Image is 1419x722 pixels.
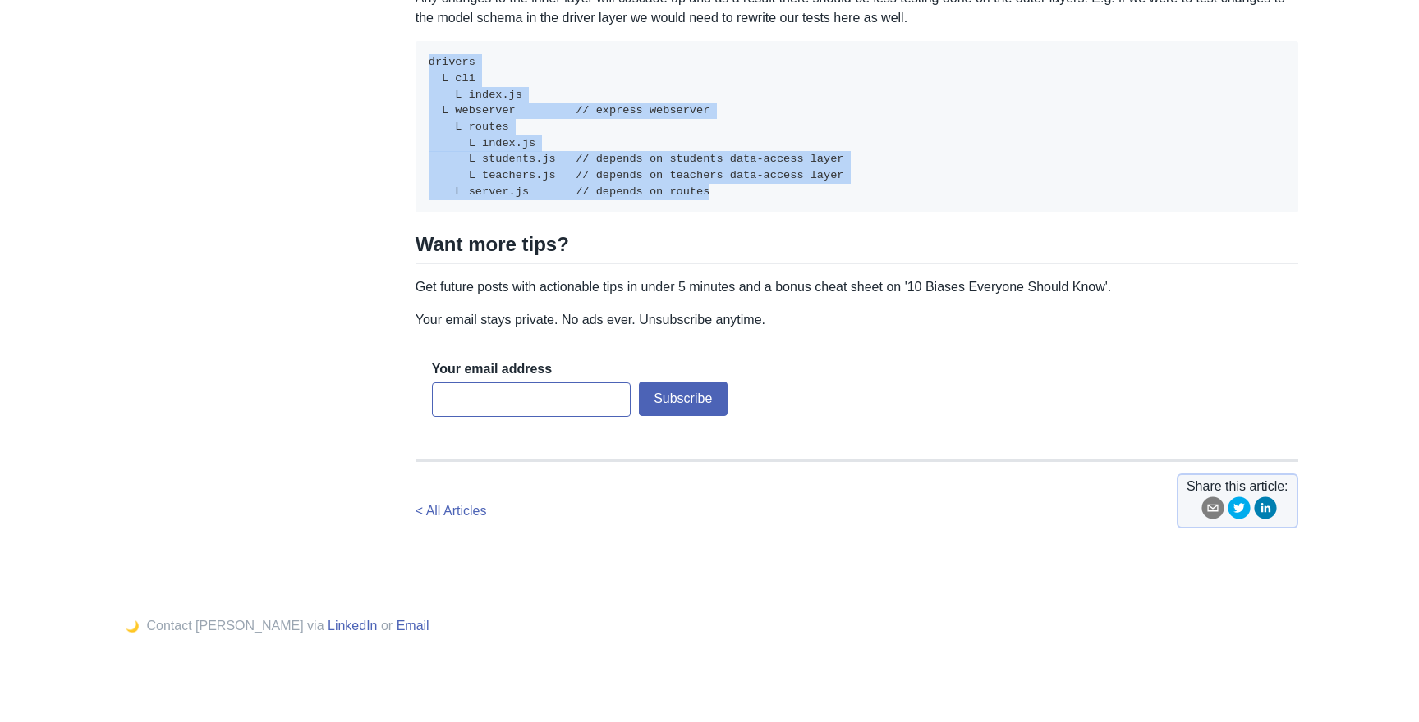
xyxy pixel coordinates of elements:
[416,277,1298,297] p: Get future posts with actionable tips in under 5 minutes and a bonus cheat sheet on '10 Biases Ev...
[416,232,1298,263] h2: Want more tips?
[397,619,429,633] a: Email
[416,310,1298,330] p: Your email stays private. No ads ever. Unsubscribe anytime.
[146,619,324,633] span: Contact [PERSON_NAME] via
[1228,496,1251,525] button: twitter
[432,360,552,378] label: Your email address
[328,619,378,633] a: LinkedIn
[381,619,393,633] span: or
[121,619,145,633] button: 🌙
[416,504,487,518] a: < All Articles
[1254,496,1277,525] button: linkedin
[639,382,728,416] button: Subscribe
[1201,496,1224,525] button: email
[1187,477,1288,496] span: Share this article:
[429,56,844,198] code: drivers L cli L index.js L webserver // express webserver L routes L index.js L students.js // de...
